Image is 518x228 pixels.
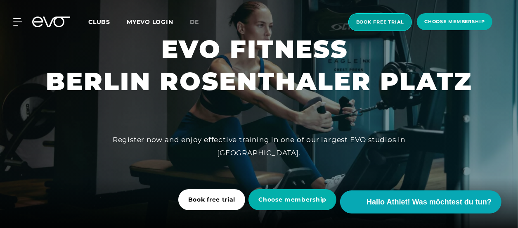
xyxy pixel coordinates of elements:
[424,18,485,25] span: choose membership
[178,183,249,216] a: Book free trial
[340,190,501,214] button: Hallo Athlet! Was möchtest du tun?
[346,13,414,31] a: book free trial
[248,183,340,216] a: Choose membership
[367,197,492,208] span: Hallo Athlet! Was möchtest du tun?
[356,19,404,26] span: book free trial
[46,33,472,97] h1: EVO FITNESS BERLIN ROSENTHALER PLATZ
[414,13,495,31] a: choose membership
[190,18,199,26] span: de
[258,195,326,204] span: Choose membership
[127,18,173,26] a: MYEVO LOGIN
[88,18,127,26] a: Clubs
[73,133,445,160] div: Register now and enjoy effective training in one of our largest EVO studios in [GEOGRAPHIC_DATA].
[88,18,110,26] span: Clubs
[190,17,209,27] a: de
[188,195,236,204] span: Book free trial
